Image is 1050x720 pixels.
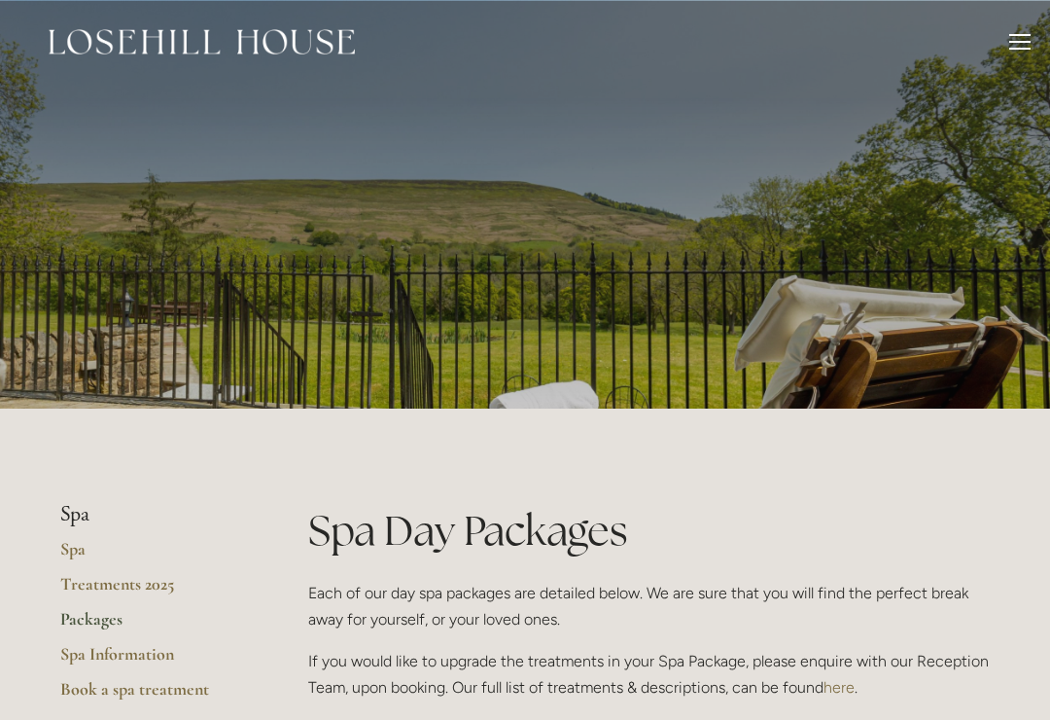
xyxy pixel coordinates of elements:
a: here [823,678,855,697]
li: Spa [60,502,246,527]
p: Each of our day spa packages are detailed below. We are sure that you will find the perfect break... [308,580,990,632]
a: Spa [60,538,246,573]
p: If you would like to upgrade the treatments in your Spa Package, please enquire with our Receptio... [308,648,990,701]
img: Losehill House [49,29,355,54]
h1: Spa Day Packages [308,502,990,559]
a: Spa Information [60,643,246,678]
a: Packages [60,608,246,643]
a: Treatments 2025 [60,573,246,608]
a: Book a spa treatment [60,678,246,713]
